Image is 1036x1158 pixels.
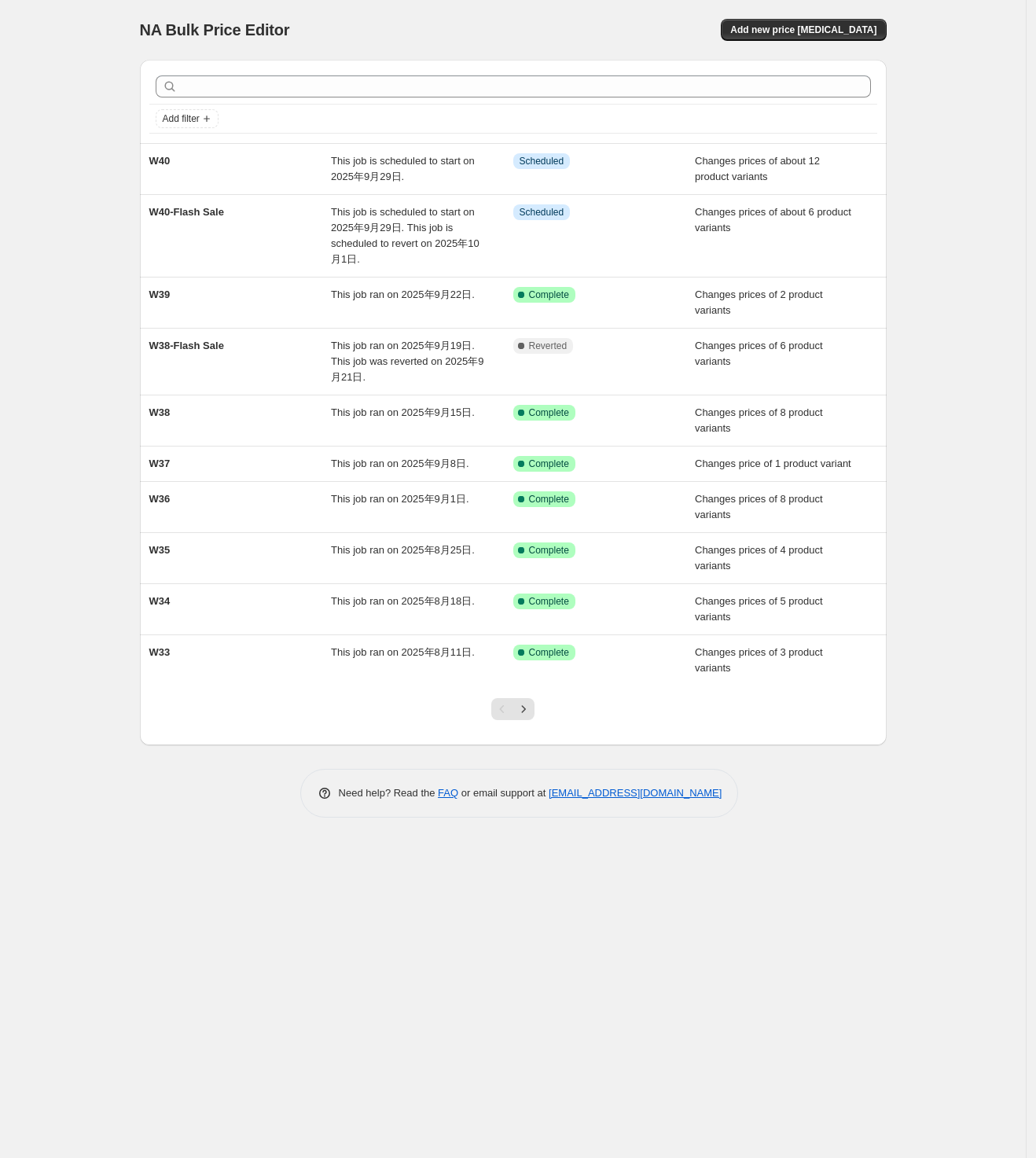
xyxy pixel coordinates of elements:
[331,406,475,418] span: This job ran on 2025年9月15日.
[695,595,823,623] span: Changes prices of 5 product variants
[140,21,290,39] span: NA Bulk Price Editor
[331,493,469,505] span: This job ran on 2025年9月1日.
[331,544,475,556] span: This job ran on 2025年8月25日.
[695,458,851,469] span: Changes price of 1 product variant
[331,458,469,469] span: This job ran on 2025年9月8日.
[520,206,564,219] span: Scheduled
[149,206,224,218] span: W40-Flash Sale
[721,19,886,41] button: Add new price [MEDICAL_DATA]
[149,493,171,505] span: W36
[529,493,569,505] span: Complete
[695,406,823,434] span: Changes prices of 8 product variants
[512,698,535,720] button: Next
[529,406,569,419] span: Complete
[491,698,535,720] nav: Pagination
[149,155,171,167] span: W40
[339,787,439,799] span: Need help? Read the
[695,289,823,316] span: Changes prices of 2 product variants
[549,787,722,799] a: [EMAIL_ADDRESS][DOMAIN_NAME]
[331,340,483,383] span: This job ran on 2025年9月19日. This job was reverted on 2025年9月21日.
[529,458,569,470] span: Complete
[695,646,823,674] span: Changes prices of 3 product variants
[149,646,171,658] span: W33
[730,24,876,36] span: Add new price [MEDICAL_DATA]
[529,595,569,608] span: Complete
[331,206,479,265] span: This job is scheduled to start on 2025年9月29日. This job is scheduled to revert on 2025年10月1日.
[149,289,171,300] span: W39
[331,646,475,658] span: This job ran on 2025年8月11日.
[331,595,475,607] span: This job ran on 2025年8月18日.
[156,109,219,128] button: Add filter
[529,544,569,557] span: Complete
[149,595,171,607] span: W34
[458,787,549,799] span: or email support at
[695,493,823,520] span: Changes prices of 8 product variants
[529,646,569,659] span: Complete
[149,406,171,418] span: W38
[163,112,200,125] span: Add filter
[695,340,823,367] span: Changes prices of 6 product variants
[438,787,458,799] a: FAQ
[695,206,851,233] span: Changes prices of about 6 product variants
[149,544,171,556] span: W35
[695,155,820,182] span: Changes prices of about 12 product variants
[149,458,171,469] span: W37
[331,155,475,182] span: This job is scheduled to start on 2025年9月29日.
[529,340,568,352] span: Reverted
[529,289,569,301] span: Complete
[149,340,224,351] span: W38-Flash Sale
[520,155,564,167] span: Scheduled
[695,544,823,572] span: Changes prices of 4 product variants
[331,289,475,300] span: This job ran on 2025年9月22日.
